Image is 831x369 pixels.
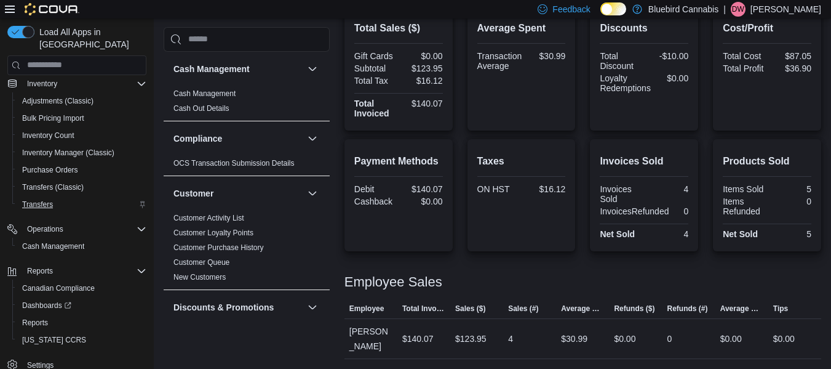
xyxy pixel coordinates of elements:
div: [PERSON_NAME] [344,319,397,359]
button: Adjustments (Classic) [12,92,151,110]
span: Discounts [173,327,206,337]
p: | [723,2,726,17]
span: Transfers [22,200,53,209]
span: Feedback [552,3,590,15]
a: New Customers [173,273,226,282]
span: Inventory Manager (Classic) [17,145,146,160]
div: Cash Management [164,86,330,121]
a: Transfers (Classic) [17,180,89,195]
div: Dustin watts [731,2,746,17]
a: Customer Activity List [173,214,244,222]
div: 4 [646,229,688,239]
span: Tips [773,304,788,314]
span: Inventory Count [22,131,74,140]
div: Items Sold [723,184,765,194]
div: Total Tax [354,76,396,86]
a: Reports [17,315,53,330]
a: Cash Management [173,89,236,98]
a: Inventory Manager (Classic) [17,145,119,160]
h3: Customer [173,187,213,200]
span: Average Refund [720,304,763,314]
div: $0.00 [773,331,795,346]
div: -$10.00 [646,51,688,61]
h2: Discounts [600,21,688,36]
span: Purchase Orders [22,165,78,175]
button: Transfers [12,196,151,213]
h2: Taxes [477,154,566,169]
button: Transfers (Classic) [12,179,151,196]
div: 4 [508,331,513,346]
span: Average Sale [561,304,604,314]
span: Cash Management [22,241,84,251]
span: Canadian Compliance [17,281,146,296]
button: Inventory Count [12,127,151,144]
span: Sales (#) [508,304,538,314]
span: Transfers (Classic) [22,182,84,192]
span: Reports [27,266,53,276]
p: [PERSON_NAME] [750,2,821,17]
div: $16.12 [523,184,565,194]
span: Cash Management [17,239,146,254]
span: Inventory [22,76,146,91]
button: Reports [2,262,151,280]
span: Reports [22,264,146,278]
a: Purchase Orders [17,163,83,177]
div: 0 [674,206,688,216]
div: Cashback [354,197,396,206]
button: Bulk Pricing Import [12,110,151,127]
span: Dashboards [17,298,146,313]
div: Customer [164,211,330,290]
div: $87.05 [769,51,811,61]
span: Adjustments (Classic) [22,96,93,106]
button: Customer [173,187,303,200]
span: Sales ($) [455,304,485,314]
div: Total Profit [723,63,765,73]
button: Discounts & Promotions [305,300,320,315]
span: New Customers [173,272,226,282]
div: $0.00 [401,197,443,206]
button: Cash Management [173,63,303,75]
button: Cash Management [305,62,320,76]
h2: Products Sold [723,154,811,169]
div: $123.95 [455,331,487,346]
div: Loyalty Redemptions [600,73,651,93]
div: $16.12 [401,76,443,86]
span: Refunds (#) [667,304,708,314]
a: Adjustments (Classic) [17,94,98,108]
div: Total Discount [600,51,642,71]
a: Bulk Pricing Import [17,111,89,126]
div: Transaction Average [477,51,522,71]
div: 4 [646,184,688,194]
span: Employee [349,304,384,314]
div: ON HST [477,184,519,194]
h3: Cash Management [173,63,250,75]
img: Cova [25,3,79,15]
button: Reports [12,314,151,331]
h2: Cost/Profit [723,21,811,36]
span: Customer Purchase History [173,243,264,253]
div: $0.00 [401,51,443,61]
a: Transfers [17,197,58,212]
span: Cash Out Details [173,103,229,113]
h2: Payment Methods [354,154,443,169]
a: Cash Out Details [173,104,229,113]
span: Dashboards [22,301,71,310]
a: Customer Loyalty Points [173,229,253,237]
span: Total Invoiced [402,304,445,314]
span: Reports [17,315,146,330]
div: 0 [667,331,672,346]
a: Inventory Count [17,128,79,143]
button: Reports [22,264,58,278]
span: Transfers [17,197,146,212]
div: Items Refunded [723,197,765,216]
button: Compliance [173,132,303,145]
div: $123.95 [401,63,443,73]
a: Dashboards [17,298,76,313]
button: Operations [22,222,68,237]
h2: Invoices Sold [600,154,688,169]
span: Customer Loyalty Points [173,228,253,238]
div: InvoicesRefunded [600,206,669,216]
a: Canadian Compliance [17,281,100,296]
span: Operations [27,224,63,234]
div: $30.99 [561,331,587,346]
